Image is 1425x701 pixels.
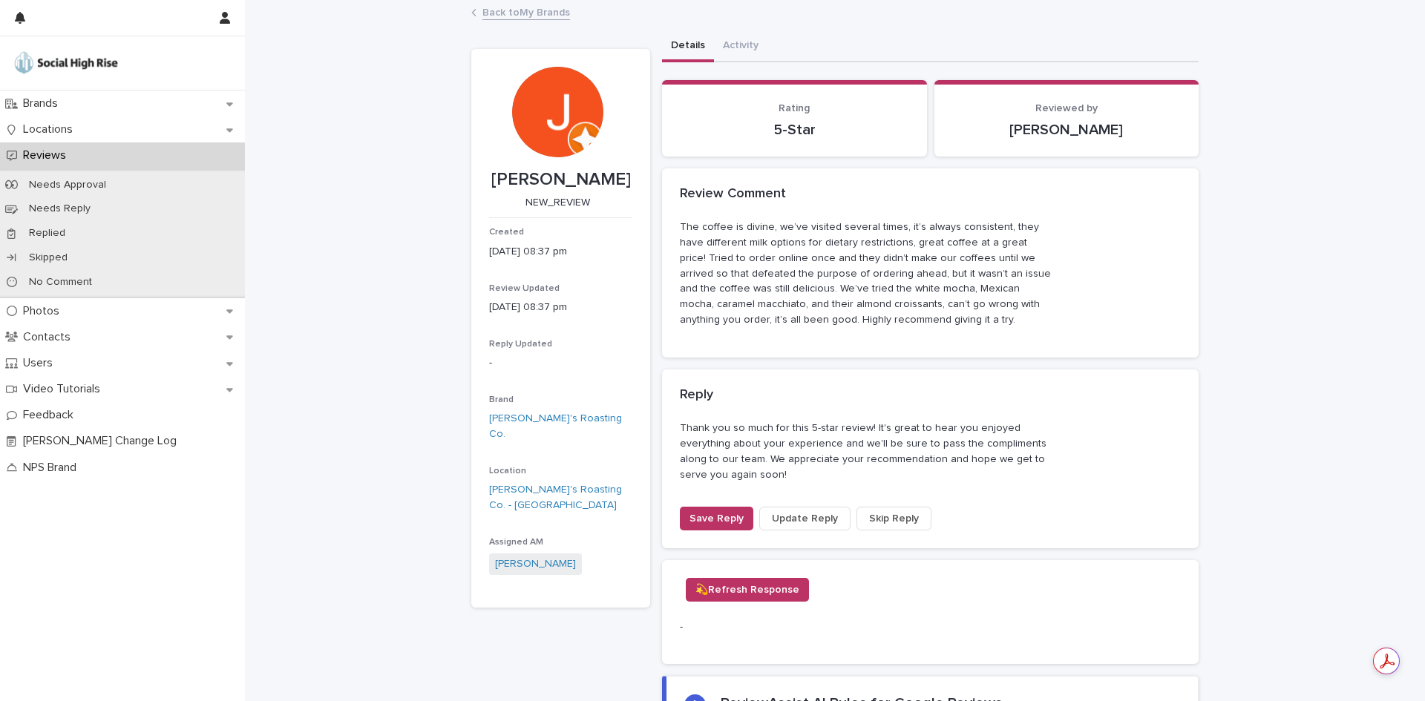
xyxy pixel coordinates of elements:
[17,179,118,191] p: Needs Approval
[489,244,632,260] p: [DATE] 08:37 pm
[772,511,838,526] span: Update Reply
[12,48,120,78] img: o5DnuTxEQV6sW9jFYBBf
[489,300,632,315] p: [DATE] 08:37 pm
[17,304,71,318] p: Photos
[714,31,767,62] button: Activity
[680,121,909,139] p: 5-Star
[17,96,70,111] p: Brands
[482,3,570,20] a: Back toMy Brands
[680,220,1055,328] p: The coffee is divine, we’ve visited several times, it’s always consistent, they have different mi...
[489,228,524,237] span: Created
[869,511,919,526] span: Skip Reply
[17,148,78,162] p: Reviews
[489,411,632,442] a: [PERSON_NAME]'s Roasting Co.
[856,507,931,530] button: Skip Reply
[952,121,1182,139] p: [PERSON_NAME]
[686,578,809,602] button: 💫Refresh Response
[680,421,1055,482] p: Thank you so much for this 5-star review! It's great to hear you enjoyed everything about your ex...
[662,31,714,62] button: Details
[489,482,632,513] a: [PERSON_NAME]'s Roasting Co. - [GEOGRAPHIC_DATA]
[17,461,88,475] p: NPS Brand
[17,382,112,396] p: Video Tutorials
[680,507,753,530] button: Save Reply
[489,197,626,209] p: NEW_REVIEW
[17,434,189,448] p: [PERSON_NAME] Change Log
[17,276,104,289] p: No Comment
[489,169,632,191] p: [PERSON_NAME]
[17,408,85,422] p: Feedback
[680,619,835,635] p: -
[489,355,632,371] p: -
[695,582,799,597] span: 💫Refresh Response
[759,507,851,530] button: Update Reply
[495,556,576,572] a: [PERSON_NAME]
[17,122,85,136] p: Locations
[1035,103,1098,113] span: Reviewed by
[489,395,514,404] span: Brand
[489,467,526,475] span: Location
[17,251,79,264] p: Skipped
[489,340,552,349] span: Reply Updated
[17,227,77,240] p: Replied
[489,538,543,547] span: Assigned AM
[680,186,786,203] h2: Review Comment
[17,356,65,370] p: Users
[17,203,102,215] p: Needs Reply
[779,103,810,113] span: Rating
[680,387,713,404] h2: Reply
[489,284,560,293] span: Review Updated
[689,511,744,526] span: Save Reply
[17,330,82,344] p: Contacts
